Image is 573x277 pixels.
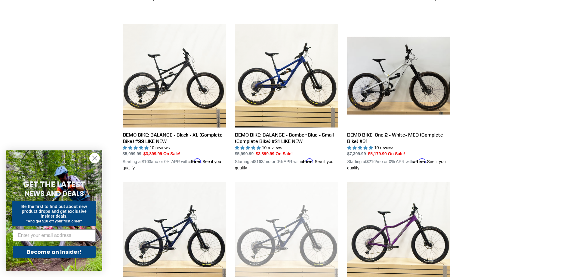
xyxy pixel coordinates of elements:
input: Enter your email address [13,229,96,241]
span: Be the first to find out about new product drops and get exclusive insider deals. [21,204,87,219]
button: Become an Insider! [13,246,96,258]
button: Close dialog [89,153,100,163]
span: *And get $10 off your first order* [26,219,82,223]
span: GET THE LATEST [23,179,85,190]
span: NEWS AND DEALS [25,189,84,198]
